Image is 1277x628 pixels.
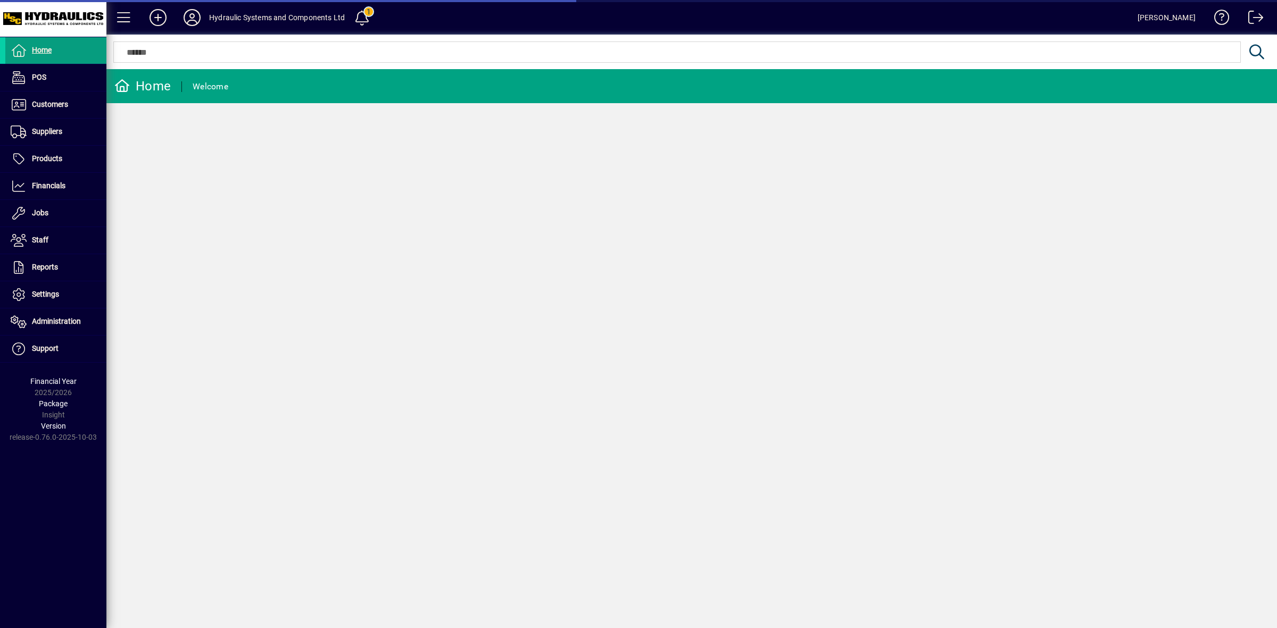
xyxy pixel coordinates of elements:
[32,317,81,325] span: Administration
[32,208,48,217] span: Jobs
[193,78,228,95] div: Welcome
[32,344,59,353] span: Support
[5,281,106,308] a: Settings
[39,399,68,408] span: Package
[32,290,59,298] span: Settings
[32,263,58,271] span: Reports
[32,181,65,190] span: Financials
[5,64,106,91] a: POS
[141,8,175,27] button: Add
[32,100,68,108] span: Customers
[30,377,77,386] span: Financial Year
[5,91,106,118] a: Customers
[1138,9,1196,26] div: [PERSON_NAME]
[1206,2,1230,37] a: Knowledge Base
[5,173,106,199] a: Financials
[5,254,106,281] a: Reports
[5,146,106,172] a: Products
[32,127,62,136] span: Suppliers
[5,227,106,254] a: Staff
[32,46,52,54] span: Home
[32,73,46,81] span: POS
[41,422,66,430] span: Version
[209,9,345,26] div: Hydraulic Systems and Components Ltd
[5,308,106,335] a: Administration
[114,78,171,95] div: Home
[175,8,209,27] button: Profile
[32,236,48,244] span: Staff
[1240,2,1264,37] a: Logout
[32,154,62,163] span: Products
[5,336,106,362] a: Support
[5,119,106,145] a: Suppliers
[5,200,106,227] a: Jobs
